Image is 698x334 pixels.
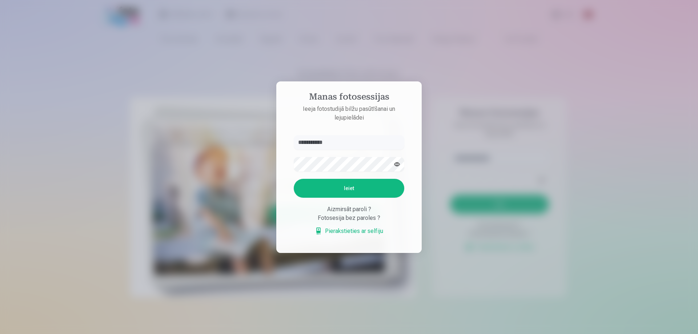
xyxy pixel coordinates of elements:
div: Fotosesija bez paroles ? [294,214,404,222]
div: Aizmirsāt paroli ? [294,205,404,214]
p: Ieeja fotostudijā bilžu pasūtīšanai un lejupielādei [286,105,412,122]
button: Ieiet [294,179,404,198]
h4: Manas fotosessijas [286,92,412,105]
a: Pierakstieties ar selfiju [315,227,383,236]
